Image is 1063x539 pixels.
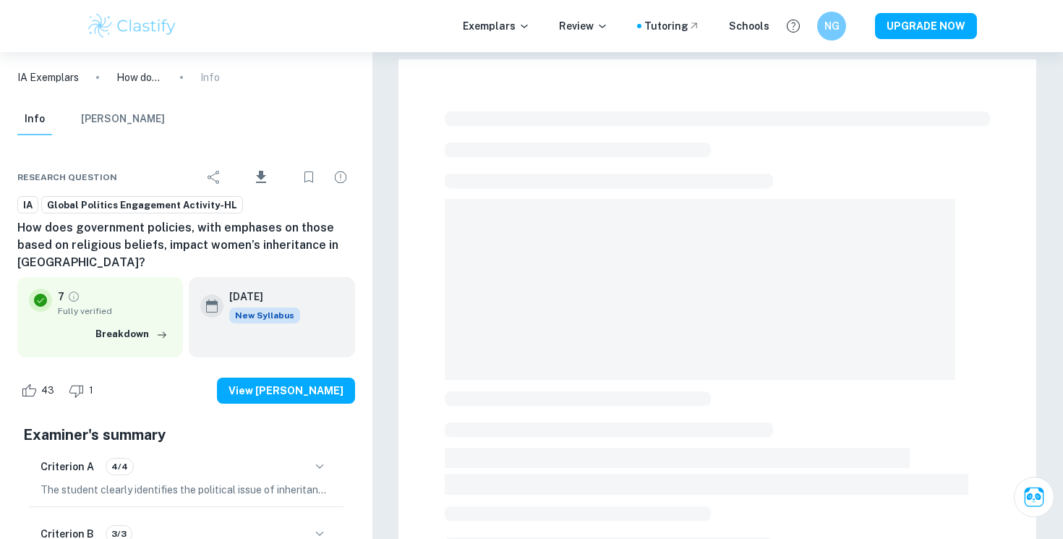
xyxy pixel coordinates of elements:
h6: How does government policies, with emphases on those based on religious beliefs, impact women’s i... [17,219,355,271]
span: Research question [17,171,117,184]
a: IA Exemplars [17,69,79,85]
span: 43 [33,383,62,398]
h6: [DATE] [229,289,289,305]
p: Info [200,69,220,85]
span: 1 [81,383,101,398]
a: Grade fully verified [67,290,80,303]
span: 4/4 [106,460,133,473]
p: 7 [58,289,64,305]
span: New Syllabus [229,307,300,323]
div: Like [17,379,62,402]
a: Schools [729,18,769,34]
button: View [PERSON_NAME] [217,378,355,404]
button: Info [17,103,52,135]
div: Starting from the May 2026 session, the Global Politics Engagement Activity requirements have cha... [229,307,300,323]
button: UPGRADE NOW [875,13,977,39]
img: Clastify logo [86,12,178,41]
a: Tutoring [644,18,700,34]
p: Exemplars [463,18,530,34]
p: Review [559,18,608,34]
button: NG [817,12,846,41]
h5: Examiner's summary [23,424,349,446]
div: Share [200,163,229,192]
span: Global Politics Engagement Activity-HL [42,198,242,213]
button: [PERSON_NAME] [81,103,165,135]
p: The student clearly identifies the political issue of inheritance laws and their impact on women'... [40,482,332,498]
div: Dislike [65,379,101,402]
a: IA [17,196,38,214]
span: Fully verified [58,305,171,318]
button: Breakdown [92,323,171,345]
div: Download [231,158,291,196]
h6: Criterion A [40,459,94,475]
div: Report issue [326,163,355,192]
p: How does government policies, with emphases on those based on religious beliefs, impact women’s i... [116,69,163,85]
button: Ask Clai [1014,477,1054,517]
h6: NG [824,18,840,34]
span: IA [18,198,38,213]
button: Help and Feedback [781,14,806,38]
div: Bookmark [294,163,323,192]
a: Global Politics Engagement Activity-HL [41,196,243,214]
